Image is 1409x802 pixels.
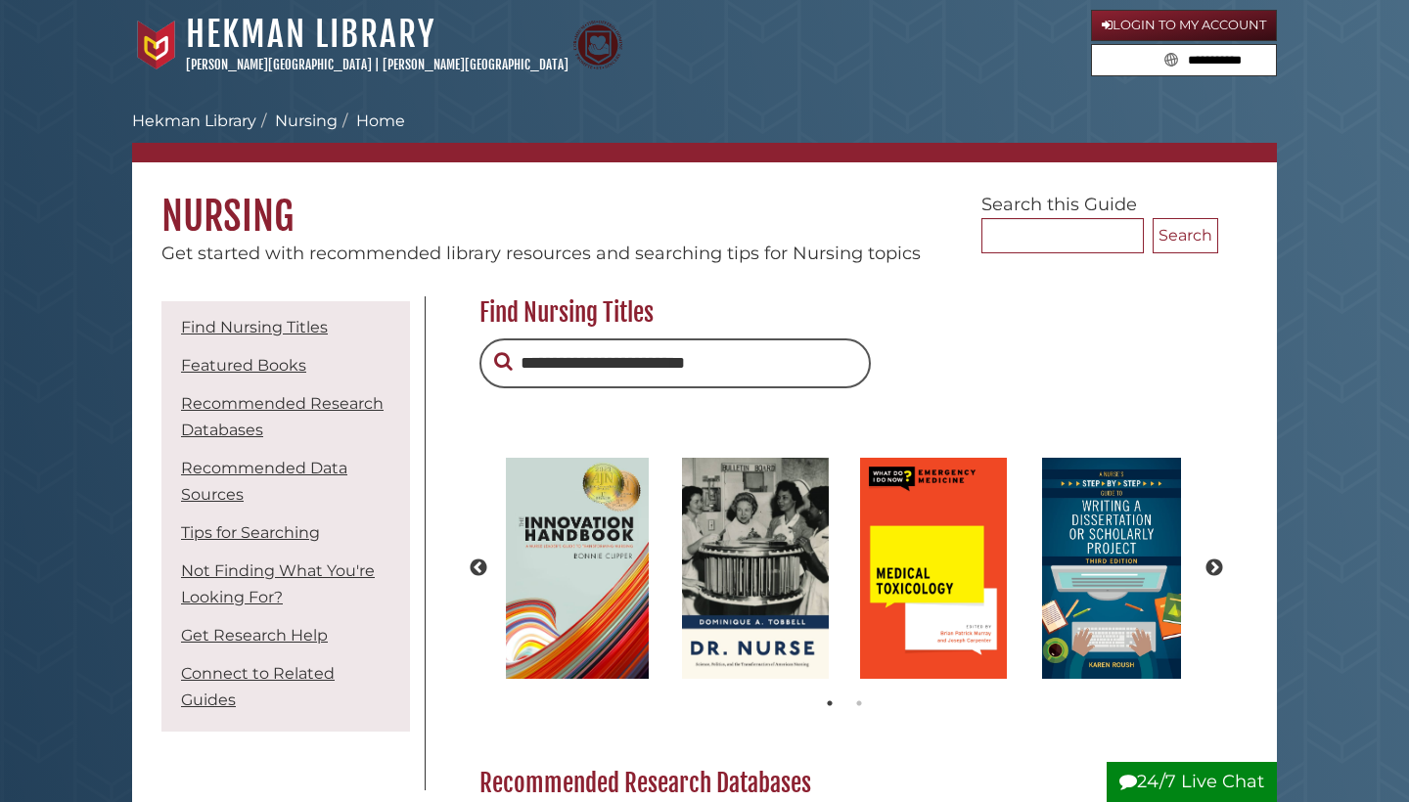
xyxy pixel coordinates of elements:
[1204,558,1224,578] button: Next
[132,21,181,69] img: Calvin University
[1159,45,1184,71] button: Search
[1153,218,1218,253] button: Search
[161,296,410,741] div: Guide Pages
[181,523,320,542] a: Tips for Searching
[1032,448,1191,689] img: A nurse's step-by-step guide to writing a dissertation or scholarly project
[470,768,1218,799] h2: Recommended Research Databases
[383,57,568,72] a: [PERSON_NAME][GEOGRAPHIC_DATA]
[820,693,840,713] button: 1 of 2
[181,318,328,336] a: Find Nursing Titles
[186,57,372,72] a: [PERSON_NAME][GEOGRAPHIC_DATA]
[132,111,256,130] a: Hekman Library
[132,162,1277,241] h1: Nursing
[375,57,380,72] span: |
[469,558,488,578] button: Previous
[181,459,347,504] a: Recommended Data Sources
[850,448,1017,689] img: What Do I Do Now? Medical Toxicology
[1091,10,1277,41] a: Login to My Account
[672,448,840,689] img: Dr. nurse : science, politics, and the transformation of American nursing
[161,243,921,264] span: Get started with recommended library resources and searching tips for Nursing topics
[494,347,513,376] button: Search
[573,21,622,69] img: Calvin Theological Seminary
[132,110,1277,162] nav: breadcrumb
[186,13,435,56] a: Hekman Library
[1091,44,1277,77] form: Search library guides, policies, and FAQs.
[470,297,1218,329] h2: Find Nursing Titles
[494,351,513,371] i: Search
[181,356,306,375] a: Featured Books
[181,664,335,709] a: Connect to Related Guides
[849,693,869,713] button: 2 of 2
[181,394,384,439] a: Recommended Research Databases
[275,111,338,130] a: Nursing
[181,626,328,645] a: Get Research Help
[496,448,658,689] img: The innovation handbook : a nurse leader's guide to transforming nursing
[181,561,375,606] a: Not Finding What You're Looking For?
[1107,762,1277,802] button: 24/7 Live Chat
[338,110,405,133] li: Home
